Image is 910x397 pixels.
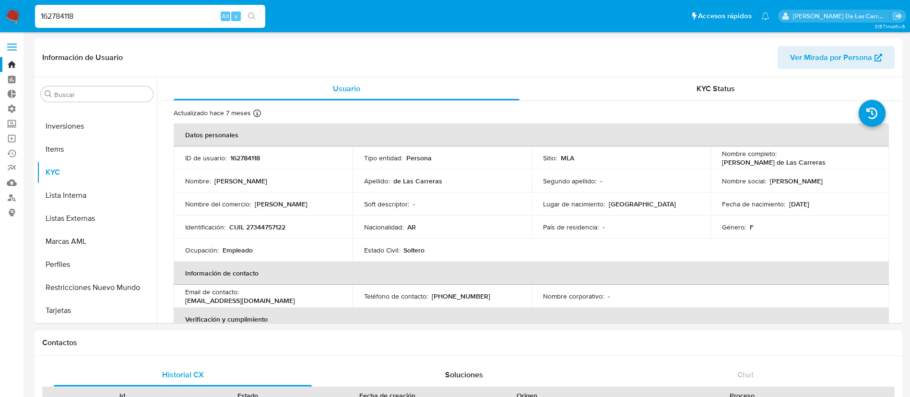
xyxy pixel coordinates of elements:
[174,262,889,285] th: Información de contacto
[37,207,157,230] button: Listas Externas
[790,46,872,69] span: Ver Mirada por Persona
[185,296,295,305] p: [EMAIL_ADDRESS][DOMAIN_NAME]
[608,292,610,301] p: -
[185,246,219,254] p: Ocupación :
[761,12,769,20] a: Notificaciones
[37,276,157,299] button: Restricciones Nuevo Mundo
[406,154,432,162] p: Persona
[543,154,557,162] p: Sitio :
[37,299,157,322] button: Tarjetas
[223,246,253,254] p: Empleado
[789,200,809,208] p: [DATE]
[162,369,204,380] span: Historial CX
[445,369,483,380] span: Soluciones
[722,200,785,208] p: Fecha de nacimiento :
[543,292,604,301] p: Nombre corporativo :
[37,253,157,276] button: Perfiles
[42,53,123,62] h1: Información de Usuario
[697,83,735,94] span: KYC Status
[778,46,895,69] button: Ver Mirada por Persona
[364,177,390,185] p: Apellido :
[242,10,261,23] button: search-icon
[722,177,766,185] p: Nombre social :
[42,338,895,348] h1: Contactos
[722,223,746,231] p: Género :
[333,83,360,94] span: Usuario
[364,246,400,254] p: Estado Civil :
[432,292,490,301] p: [PHONE_NUMBER]
[174,123,889,146] th: Datos personales
[222,12,229,21] span: Alt
[37,138,157,161] button: Items
[364,292,428,301] p: Teléfono de contacto :
[35,10,265,23] input: Buscar usuario o caso...
[185,177,211,185] p: Nombre :
[235,12,237,21] span: s
[600,177,602,185] p: -
[407,223,416,231] p: AR
[185,288,239,296] p: Email de contacto :
[185,154,226,162] p: ID de usuario :
[737,369,754,380] span: Chat
[255,200,307,208] p: [PERSON_NAME]
[54,90,149,99] input: Buscar
[37,230,157,253] button: Marcas AML
[750,223,754,231] p: F
[45,90,52,98] button: Buscar
[603,223,604,231] p: -
[37,184,157,207] button: Lista Interna
[722,149,777,158] p: Nombre completo :
[609,200,676,208] p: [GEOGRAPHIC_DATA]
[364,200,409,208] p: Soft descriptor :
[770,177,823,185] p: [PERSON_NAME]
[214,177,267,185] p: [PERSON_NAME]
[174,308,889,331] th: Verificación y cumplimiento
[561,154,574,162] p: MLA
[230,154,260,162] p: 162784118
[403,246,425,254] p: Soltero
[393,177,442,185] p: de Las Carreras
[722,158,826,167] p: [PERSON_NAME] de Las Carreras
[793,12,890,21] p: delfina.delascarreras@mercadolibre.com
[543,177,596,185] p: Segundo apellido :
[229,223,285,231] p: CUIL 27344757122
[364,154,402,162] p: Tipo entidad :
[185,200,251,208] p: Nombre del comercio :
[698,11,752,21] span: Accesos rápidos
[37,161,157,184] button: KYC
[413,200,415,208] p: -
[364,223,403,231] p: Nacionalidad :
[893,11,903,21] a: Salir
[174,108,251,118] p: Actualizado hace 7 meses
[185,223,225,231] p: Identificación :
[543,223,599,231] p: País de residencia :
[543,200,605,208] p: Lugar de nacimiento :
[37,115,157,138] button: Inversiones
